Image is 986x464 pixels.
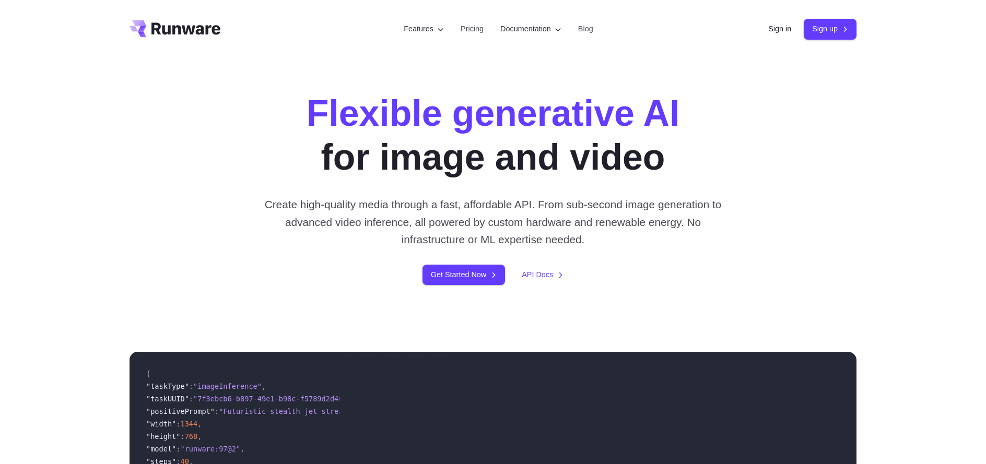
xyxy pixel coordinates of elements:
span: "height" [146,432,180,441]
span: "Futuristic stealth jet streaking through a neon-lit cityscape with glowing purple exhaust" [219,407,608,415]
span: , [262,382,266,390]
span: "width" [146,420,176,428]
label: Features [404,23,444,35]
span: , [197,420,202,428]
span: "7f3ebcb6-b897-49e1-b98c-f5789d2d40d7" [193,395,356,403]
span: : [189,395,193,403]
a: Sign up [804,19,856,39]
span: : [180,432,184,441]
span: : [215,407,219,415]
span: : [189,382,193,390]
strong: Flexible generative AI [307,93,680,134]
a: Pricing [461,23,484,35]
span: "taskType" [146,382,189,390]
span: "imageInference" [193,382,262,390]
span: "runware:97@2" [180,445,240,453]
p: Create high-quality media through a fast, affordable API. From sub-second image generation to adv... [261,196,726,248]
span: { [146,370,150,378]
span: 1344 [180,420,197,428]
span: , [197,432,202,441]
h1: for image and video [307,92,680,179]
span: : [176,420,180,428]
a: API Docs [522,269,564,281]
a: Go to / [130,20,220,37]
a: Sign in [768,23,791,35]
span: "positivePrompt" [146,407,215,415]
a: Get Started Now [422,265,505,285]
span: , [240,445,244,453]
span: "model" [146,445,176,453]
label: Documentation [500,23,561,35]
span: 768 [185,432,198,441]
span: "taskUUID" [146,395,189,403]
a: Blog [578,23,593,35]
span: : [176,445,180,453]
